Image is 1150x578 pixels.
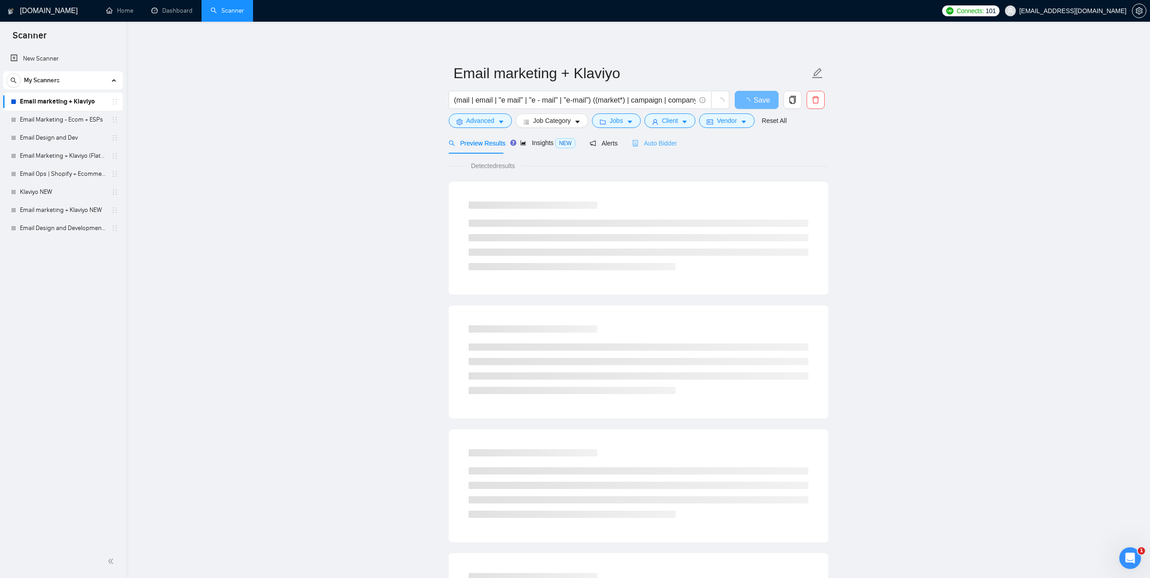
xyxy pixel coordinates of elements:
[3,50,123,68] li: New Scanner
[6,73,21,88] button: search
[812,67,823,79] span: edit
[741,118,747,125] span: caret-down
[520,140,526,146] span: area-chart
[20,165,106,183] a: Email Ops | Shopify + Ecommerce
[807,91,825,109] button: delete
[652,118,658,125] span: user
[516,113,588,128] button: barsJob Categorycaret-down
[106,7,133,14] a: homeHome
[784,91,802,109] button: copy
[699,113,754,128] button: idcardVendorcaret-down
[111,207,118,214] span: holder
[762,116,787,126] a: Reset All
[735,91,779,109] button: Save
[111,225,118,232] span: holder
[1132,7,1146,14] a: setting
[1138,547,1145,555] span: 1
[754,94,770,106] span: Save
[743,98,754,105] span: loading
[1119,547,1141,569] iframe: Intercom live chat
[509,139,517,147] div: Tooltip anchor
[111,188,118,196] span: holder
[610,116,623,126] span: Jobs
[20,201,106,219] a: Email marketing + Klaviyo NEW
[555,138,575,148] span: NEW
[20,219,106,237] a: Email Design and Development (Structured Logic)
[111,134,118,141] span: holder
[662,116,678,126] span: Client
[1132,4,1146,18] button: setting
[523,118,530,125] span: bars
[716,98,724,106] span: loading
[644,113,696,128] button: userClientcaret-down
[454,94,695,106] input: Search Freelance Jobs...
[20,111,106,129] a: Email Marketing - Ecom + ESPs
[20,129,106,147] a: Email Design and Dev
[3,71,123,237] li: My Scanners
[600,118,606,125] span: folder
[20,93,106,111] a: Email marketing + Klaviyo
[946,7,953,14] img: upwork-logo.png
[498,118,504,125] span: caret-down
[449,140,506,147] span: Preview Results
[784,96,801,104] span: copy
[5,29,54,48] span: Scanner
[20,183,106,201] a: Klaviyo NEW
[8,4,14,19] img: logo
[111,98,118,105] span: holder
[7,77,20,84] span: search
[957,6,984,16] span: Connects:
[111,116,118,123] span: holder
[211,7,244,14] a: searchScanner
[681,118,688,125] span: caret-down
[632,140,677,147] span: Auto Bidder
[590,140,596,146] span: notification
[24,71,60,89] span: My Scanners
[456,118,463,125] span: setting
[986,6,995,16] span: 101
[151,7,192,14] a: dashboardDashboard
[632,140,638,146] span: robot
[590,140,618,147] span: Alerts
[1007,8,1014,14] span: user
[699,97,705,103] span: info-circle
[111,170,118,178] span: holder
[574,118,581,125] span: caret-down
[707,118,713,125] span: idcard
[465,161,521,171] span: Detected results
[717,116,737,126] span: Vendor
[533,116,571,126] span: Job Category
[454,62,810,85] input: Scanner name...
[20,147,106,165] a: Email Marketing + Klaviyo (Flat Logic)
[592,113,641,128] button: folderJobscaret-down
[108,557,117,566] span: double-left
[627,118,633,125] span: caret-down
[449,113,512,128] button: settingAdvancedcaret-down
[449,140,455,146] span: search
[10,50,116,68] a: New Scanner
[111,152,118,160] span: holder
[807,96,824,104] span: delete
[520,139,575,146] span: Insights
[466,116,494,126] span: Advanced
